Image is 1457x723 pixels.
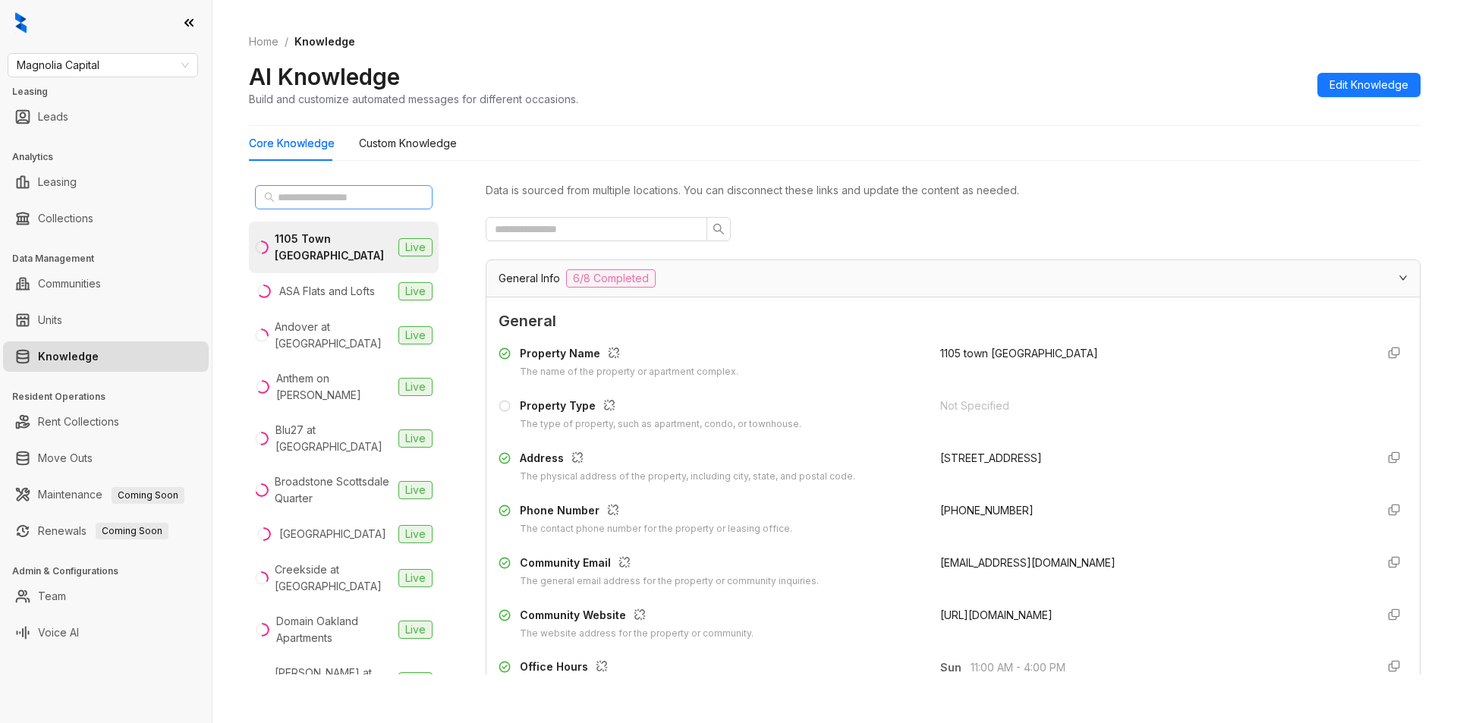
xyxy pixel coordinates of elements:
[3,305,209,335] li: Units
[38,203,93,234] a: Collections
[3,581,209,611] li: Team
[520,627,754,641] div: The website address for the property or community.
[940,556,1116,569] span: [EMAIL_ADDRESS][DOMAIN_NAME]
[12,390,212,404] h3: Resident Operations
[520,574,819,589] div: The general email address for the property or community inquiries.
[520,555,819,574] div: Community Email
[3,479,209,510] li: Maintenance
[38,516,168,546] a: RenewalsComing Soon
[38,407,119,437] a: Rent Collections
[17,54,189,77] span: Magnolia Capital
[96,523,168,539] span: Coming Soon
[38,167,77,197] a: Leasing
[285,33,288,50] li: /
[275,422,392,455] div: Blu27 at [GEOGRAPHIC_DATA]
[276,370,392,404] div: Anthem on [PERSON_NAME]
[264,192,275,203] span: search
[38,305,62,335] a: Units
[940,659,971,676] span: Sun
[12,85,212,99] h3: Leasing
[3,341,209,372] li: Knowledge
[398,621,433,639] span: Live
[940,504,1034,517] span: [PHONE_NUMBER]
[294,35,355,48] span: Knowledge
[940,398,1364,414] div: Not Specified
[279,526,386,542] div: [GEOGRAPHIC_DATA]
[398,282,433,300] span: Live
[1317,73,1421,97] button: Edit Knowledge
[275,473,392,507] div: Broadstone Scottsdale Quarter
[499,270,560,287] span: General Info
[398,525,433,543] span: Live
[1399,273,1408,282] span: expanded
[12,252,212,266] h3: Data Management
[398,326,433,344] span: Live
[398,481,433,499] span: Live
[276,613,392,646] div: Domain Oakland Apartments
[520,470,855,484] div: The physical address of the property, including city, state, and postal code.
[3,203,209,234] li: Collections
[398,672,433,690] span: Live
[3,443,209,473] li: Move Outs
[3,516,209,546] li: Renewals
[398,238,433,256] span: Live
[520,607,754,627] div: Community Website
[3,407,209,437] li: Rent Collections
[3,167,209,197] li: Leasing
[275,231,392,264] div: 1105 Town [GEOGRAPHIC_DATA]
[3,102,209,132] li: Leads
[275,665,392,698] div: [PERSON_NAME] at [PERSON_NAME]
[398,378,433,396] span: Live
[15,12,27,33] img: logo
[249,62,400,91] h2: AI Knowledge
[486,260,1420,297] div: General Info6/8 Completed
[249,91,578,107] div: Build and customize automated messages for different occasions.
[398,569,433,587] span: Live
[3,618,209,648] li: Voice AI
[486,182,1421,199] div: Data is sourced from multiple locations. You can disconnect these links and update the content as...
[520,365,738,379] div: The name of the property or apartment complex.
[112,487,184,504] span: Coming Soon
[359,135,457,152] div: Custom Knowledge
[713,223,725,235] span: search
[38,269,101,299] a: Communities
[38,581,66,611] a: Team
[398,429,433,448] span: Live
[520,659,827,678] div: Office Hours
[520,398,801,417] div: Property Type
[279,283,375,300] div: ASA Flats and Lofts
[940,608,1053,621] span: [URL][DOMAIN_NAME]
[38,341,99,372] a: Knowledge
[520,502,792,522] div: Phone Number
[520,522,792,536] div: The contact phone number for the property or leasing office.
[38,102,68,132] a: Leads
[38,443,93,473] a: Move Outs
[1330,77,1408,93] span: Edit Knowledge
[940,347,1098,360] span: 1105 town [GEOGRAPHIC_DATA]
[3,269,209,299] li: Communities
[275,319,392,352] div: Andover at [GEOGRAPHIC_DATA]
[940,450,1364,467] div: [STREET_ADDRESS]
[566,269,656,288] span: 6/8 Completed
[520,345,738,365] div: Property Name
[275,561,392,595] div: Creekside at [GEOGRAPHIC_DATA]
[971,659,1364,676] span: 11:00 AM - 4:00 PM
[12,150,212,164] h3: Analytics
[249,135,335,152] div: Core Knowledge
[520,417,801,432] div: The type of property, such as apartment, condo, or townhouse.
[246,33,282,50] a: Home
[12,564,212,578] h3: Admin & Configurations
[38,618,79,648] a: Voice AI
[520,450,855,470] div: Address
[499,310,1408,333] span: General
